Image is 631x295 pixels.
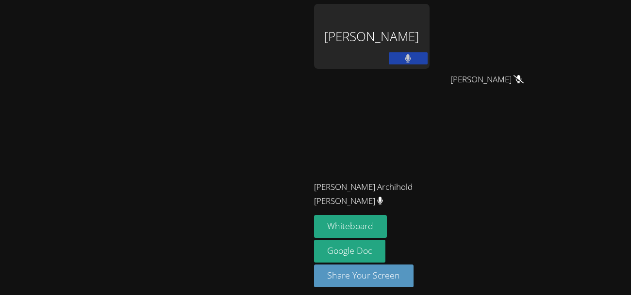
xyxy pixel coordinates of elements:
a: Google Doc [314,240,386,263]
span: [PERSON_NAME] Archihold [PERSON_NAME] [314,180,422,208]
button: Share Your Screen [314,264,414,287]
div: [PERSON_NAME] [314,4,430,69]
span: [PERSON_NAME] [450,73,524,87]
button: Whiteboard [314,215,387,238]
